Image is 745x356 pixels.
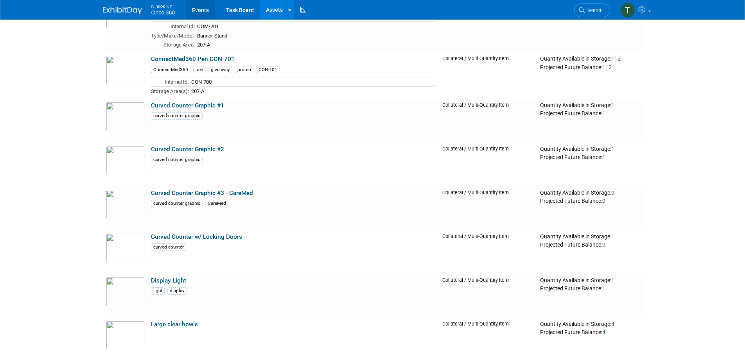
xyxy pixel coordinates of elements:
[151,321,198,328] a: Large clear bowls
[439,230,537,274] td: Collateral / Multi-Quantity Item
[602,242,605,248] span: 0
[540,284,639,292] div: Projected Future Balance:
[151,66,190,73] div: ConnectMed360
[620,3,635,18] img: Tim Bugaile
[540,55,639,63] div: Quantity Available in Storage:
[611,146,614,152] span: 1
[540,190,639,197] div: Quantity Available in Storage:
[602,154,605,160] span: 1
[574,4,610,17] a: Search
[439,52,537,99] td: Collateral / Multi-Quantity Item
[439,99,537,143] td: Collateral / Multi-Quantity Item
[151,2,175,10] span: Nimlok KY
[151,88,189,94] span: Storage Area(s):
[602,285,605,292] span: 1
[540,152,639,161] div: Projected Future Balance:
[540,233,639,240] div: Quantity Available in Storage:
[195,31,436,40] td: Banner Stand
[205,200,228,207] div: CareMed
[151,112,203,120] div: curved counter graphic
[151,102,224,109] a: Curved Counter Graphic #1
[611,102,614,108] span: 1
[602,110,605,116] span: 1
[439,143,537,186] td: Collateral / Multi-Quantity Item
[151,146,224,153] a: Curved Counter Graphic #2
[151,31,195,40] td: Type/Make/Model:
[151,9,175,16] span: Onco 360
[195,22,436,31] td: COM-201
[611,55,621,62] span: 112
[540,109,639,117] div: Projected Future Balance:
[167,287,187,295] div: display
[585,7,603,13] span: Search
[151,77,189,87] td: Internal Id:
[540,196,639,205] div: Projected Future Balance:
[208,66,232,73] div: giveaway
[540,63,639,71] div: Projected Future Balance:
[540,146,639,153] div: Quantity Available in Storage:
[602,198,605,204] span: 0
[151,200,203,207] div: curved counter graphic
[611,277,614,283] span: 1
[151,55,235,63] a: ConnectMed360 Pen CON-701
[151,243,186,251] div: curved counter
[439,186,537,230] td: Collateral / Multi-Quantity Item
[439,274,537,318] td: Collateral / Multi-Quantity Item
[602,329,605,335] span: 4
[540,327,639,336] div: Projected Future Balance:
[611,190,614,196] span: 0
[189,77,436,87] td: CON-700
[189,87,436,96] td: 207-A
[611,233,614,240] span: 1
[193,66,206,73] div: pen
[540,102,639,109] div: Quantity Available in Storage:
[151,156,203,163] div: curved counter graphic
[256,66,280,73] div: CON-701
[235,66,253,73] div: promo
[151,190,253,197] a: Curved Counter Graphic #3 - CareMed
[103,7,142,14] img: ExhibitDay
[540,277,639,284] div: Quantity Available in Storage:
[151,233,242,240] a: Curved Counter w/ Locking Doors
[163,42,195,48] span: Storage Area:
[195,40,436,49] td: 207-A
[602,64,612,70] span: 112
[151,287,165,295] div: light
[611,321,614,327] span: 4
[540,321,639,328] div: Quantity Available in Storage:
[540,240,639,249] div: Projected Future Balance:
[151,277,186,284] a: Display Light
[151,22,195,31] td: Internal Id:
